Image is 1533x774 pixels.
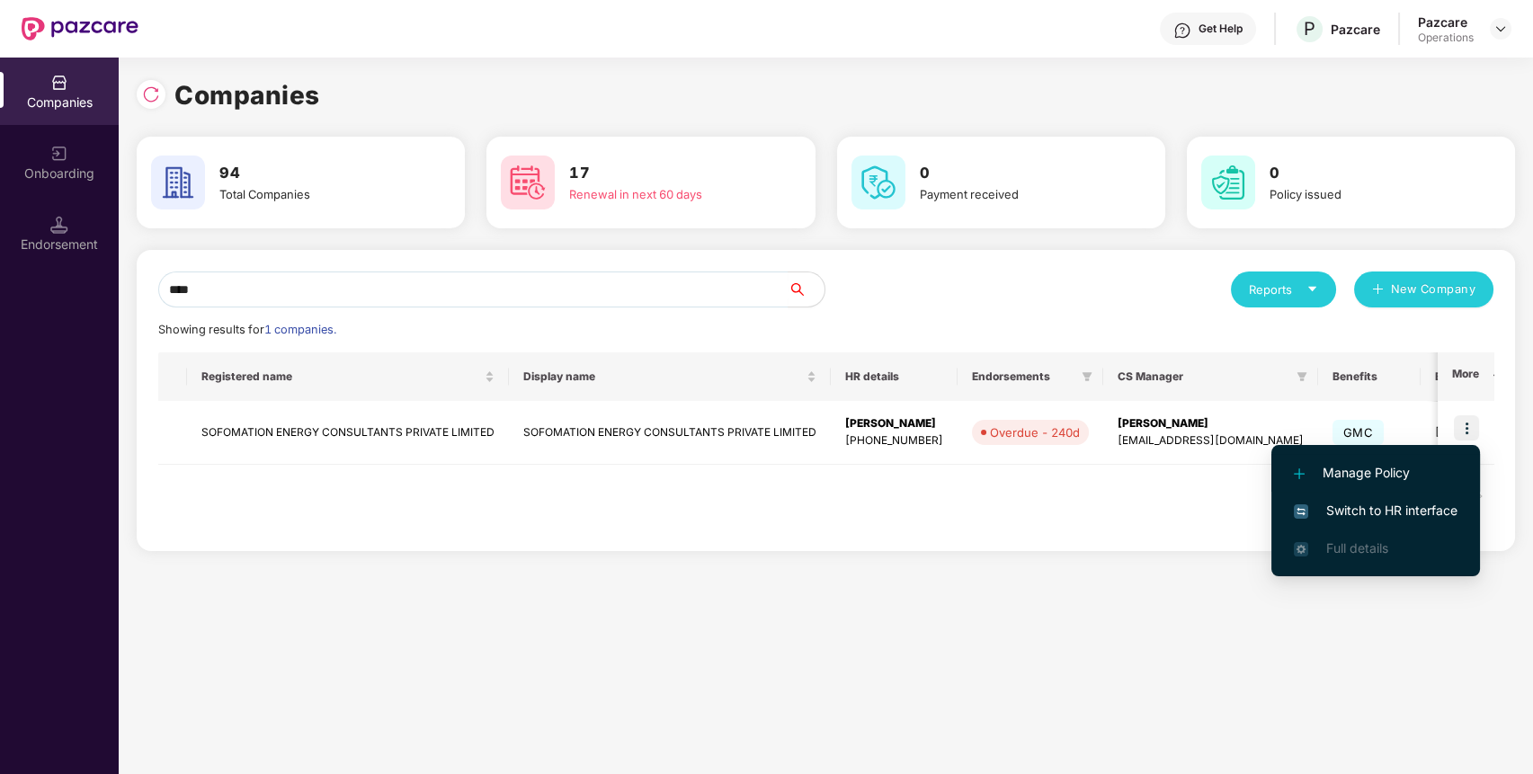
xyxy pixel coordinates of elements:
[1332,420,1384,445] span: GMC
[50,145,68,163] img: svg+xml;base64,PHN2ZyB3aWR0aD0iMjAiIGhlaWdodD0iMjAiIHZpZXdCb3g9IjAgMCAyMCAyMCIgZmlsbD0ibm9uZSIgeG...
[219,162,414,185] h3: 94
[509,401,831,465] td: SOFOMATION ENERGY CONSULTANTS PRIVATE LIMITED
[1294,463,1457,483] span: Manage Policy
[142,85,160,103] img: svg+xml;base64,PHN2ZyBpZD0iUmVsb2FkLTMyeDMyIiB4bWxucz0iaHR0cDovL3d3dy53My5vcmcvMjAwMC9zdmciIHdpZH...
[1372,283,1384,298] span: plus
[1454,415,1479,440] img: icon
[201,369,481,384] span: Registered name
[845,415,943,432] div: [PERSON_NAME]
[1199,22,1243,36] div: Get Help
[972,369,1074,384] span: Endorsements
[1493,22,1508,36] img: svg+xml;base64,PHN2ZyBpZD0iRHJvcGRvd24tMzJ4MzIiIHhtbG5zPSJodHRwOi8vd3d3LnczLm9yZy8yMDAwL3N2ZyIgd2...
[523,369,803,384] span: Display name
[151,156,205,209] img: svg+xml;base64,PHN2ZyB4bWxucz0iaHR0cDovL3d3dy53My5vcmcvMjAwMC9zdmciIHdpZHRoPSI2MCIgaGVpZ2h0PSI2MC...
[788,282,824,297] span: search
[1118,369,1289,384] span: CS Manager
[1118,432,1304,449] div: [EMAIL_ADDRESS][DOMAIN_NAME]
[1294,468,1305,479] img: svg+xml;base64,PHN2ZyB4bWxucz0iaHR0cDovL3d3dy53My5vcmcvMjAwMC9zdmciIHdpZHRoPSIxMi4yMDEiIGhlaWdodD...
[788,271,825,307] button: search
[1418,31,1474,45] div: Operations
[1438,352,1493,401] th: More
[1173,22,1191,40] img: svg+xml;base64,PHN2ZyBpZD0iSGVscC0zMngzMiIgeG1sbnM9Imh0dHA6Ly93d3cudzMub3JnLzIwMDAvc3ZnIiB3aWR0aD...
[1306,283,1318,295] span: caret-down
[569,162,764,185] h3: 17
[187,352,509,401] th: Registered name
[174,76,320,115] h1: Companies
[1294,504,1308,519] img: svg+xml;base64,PHN2ZyB4bWxucz0iaHR0cDovL3d3dy53My5vcmcvMjAwMC9zdmciIHdpZHRoPSIxNiIgaGVpZ2h0PSIxNi...
[264,323,336,336] span: 1 companies.
[1294,501,1457,520] span: Switch to HR interface
[1249,280,1318,298] div: Reports
[187,401,509,465] td: SOFOMATION ENERGY CONSULTANTS PRIVATE LIMITED
[1201,156,1255,209] img: svg+xml;base64,PHN2ZyB4bWxucz0iaHR0cDovL3d3dy53My5vcmcvMjAwMC9zdmciIHdpZHRoPSI2MCIgaGVpZ2h0PSI2MC...
[1118,415,1304,432] div: [PERSON_NAME]
[1270,162,1465,185] h3: 0
[1326,540,1388,556] span: Full details
[1082,371,1092,382] span: filter
[50,216,68,234] img: svg+xml;base64,PHN2ZyB3aWR0aD0iMTQuNSIgaGVpZ2h0PSIxNC41IiB2aWV3Qm94PSIwIDAgMTYgMTYiIGZpbGw9Im5vbm...
[22,17,138,40] img: New Pazcare Logo
[1294,542,1308,556] img: svg+xml;base64,PHN2ZyB4bWxucz0iaHR0cDovL3d3dy53My5vcmcvMjAwMC9zdmciIHdpZHRoPSIxNi4zNjMiIGhlaWdodD...
[219,185,414,203] div: Total Companies
[1331,21,1380,38] div: Pazcare
[920,185,1115,203] div: Payment received
[569,185,764,203] div: Renewal in next 60 days
[509,352,831,401] th: Display name
[851,156,905,209] img: svg+xml;base64,PHN2ZyB4bWxucz0iaHR0cDovL3d3dy53My5vcmcvMjAwMC9zdmciIHdpZHRoPSI2MCIgaGVpZ2h0PSI2MC...
[501,156,555,209] img: svg+xml;base64,PHN2ZyB4bWxucz0iaHR0cDovL3d3dy53My5vcmcvMjAwMC9zdmciIHdpZHRoPSI2MCIgaGVpZ2h0PSI2MC...
[1297,371,1307,382] span: filter
[920,162,1115,185] h3: 0
[1078,366,1096,387] span: filter
[50,74,68,92] img: svg+xml;base64,PHN2ZyBpZD0iQ29tcGFuaWVzIiB4bWxucz0iaHR0cDovL3d3dy53My5vcmcvMjAwMC9zdmciIHdpZHRoPS...
[1270,185,1465,203] div: Policy issued
[1304,18,1315,40] span: P
[158,323,336,336] span: Showing results for
[845,432,943,449] div: [PHONE_NUMBER]
[1293,366,1311,387] span: filter
[1354,271,1493,307] button: plusNew Company
[1391,280,1476,298] span: New Company
[831,352,958,401] th: HR details
[990,423,1080,441] div: Overdue - 240d
[1418,13,1474,31] div: Pazcare
[1318,352,1421,401] th: Benefits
